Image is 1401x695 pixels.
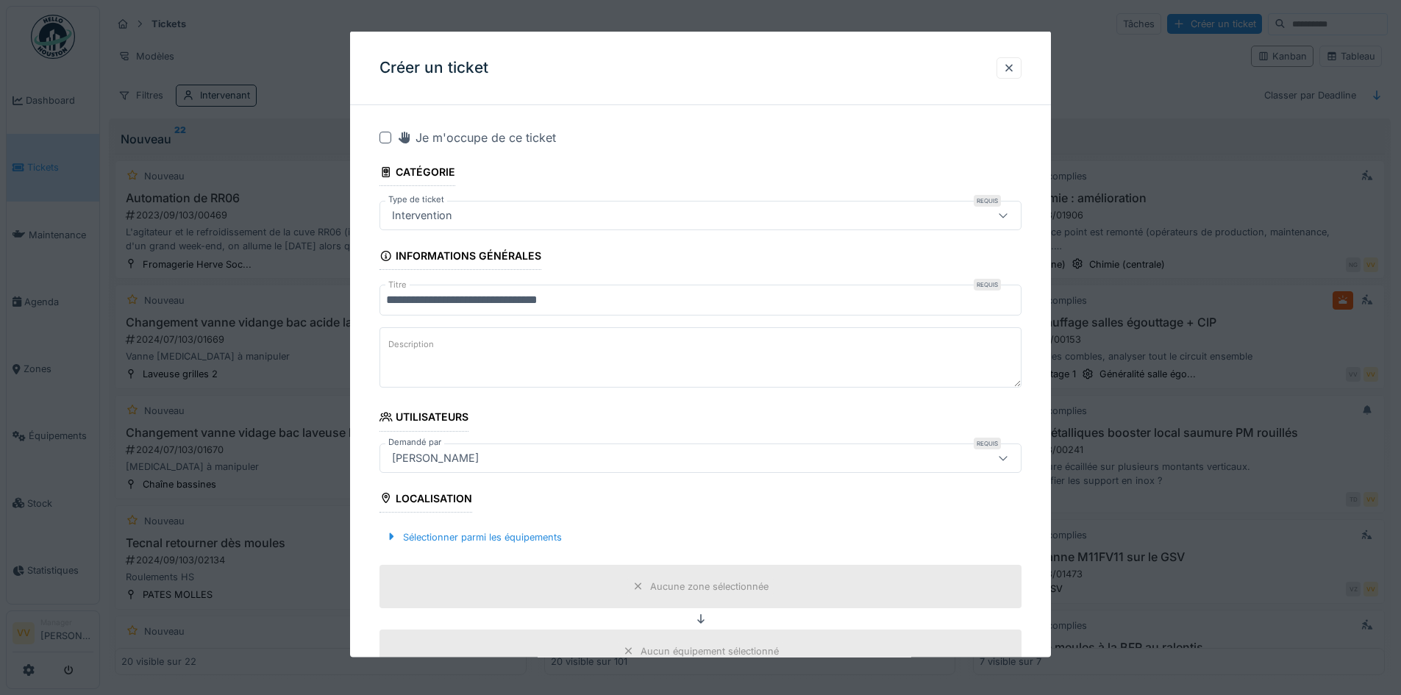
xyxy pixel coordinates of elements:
[379,527,568,546] div: Sélectionner parmi les équipements
[385,335,437,354] label: Description
[385,279,410,291] label: Titre
[974,437,1001,449] div: Requis
[379,245,541,270] div: Informations générales
[650,579,769,593] div: Aucune zone sélectionnée
[385,193,447,206] label: Type de ticket
[379,59,488,77] h3: Créer un ticket
[974,279,1001,291] div: Requis
[379,161,455,186] div: Catégorie
[974,195,1001,207] div: Requis
[379,406,468,431] div: Utilisateurs
[379,487,472,512] div: Localisation
[385,435,444,448] label: Demandé par
[386,449,485,466] div: [PERSON_NAME]
[386,207,458,224] div: Intervention
[641,644,779,657] div: Aucun équipement sélectionné
[397,129,556,146] div: Je m'occupe de ce ticket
